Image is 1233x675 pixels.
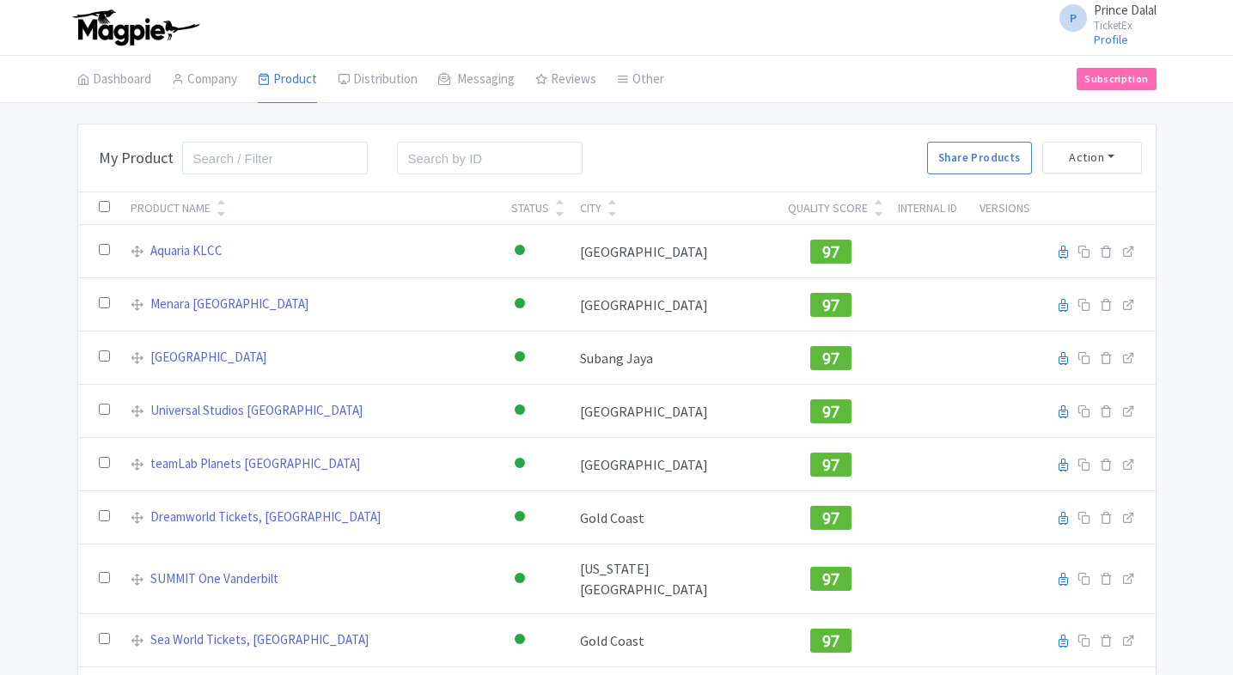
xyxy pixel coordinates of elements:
[617,56,664,104] a: Other
[150,348,266,368] a: [GEOGRAPHIC_DATA]
[570,491,778,544] td: Gold Coast
[1049,3,1157,31] a: P Prince Dalal TicketEx
[1094,20,1157,31] small: TicketEx
[1094,2,1157,18] span: Prince Dalal
[822,296,840,314] span: 97
[788,199,868,217] div: Quality Score
[570,544,778,614] td: [US_STATE][GEOGRAPHIC_DATA]
[150,630,369,650] a: Sea World Tickets, [GEOGRAPHIC_DATA]
[570,385,778,438] td: [GEOGRAPHIC_DATA]
[511,292,528,317] div: Active
[810,569,852,586] a: 97
[511,345,528,370] div: Active
[511,452,528,477] div: Active
[810,400,852,417] a: 97
[822,570,840,588] span: 97
[570,331,778,385] td: Subang Jaya
[570,278,778,331] td: [GEOGRAPHIC_DATA]
[150,508,381,527] a: Dreamworld Tickets, [GEOGRAPHIC_DATA]
[1094,32,1128,47] a: Profile
[511,239,528,264] div: Active
[1059,4,1087,32] span: P
[822,243,840,261] span: 97
[885,192,970,225] th: Internal ID
[131,199,211,217] div: Product Name
[822,350,840,368] span: 97
[77,56,151,104] a: Dashboard
[969,192,1041,225] th: Versions
[511,628,528,653] div: Active
[810,294,852,311] a: 97
[822,403,840,421] span: 97
[511,199,549,217] div: Status
[927,142,1031,174] a: Share Products
[822,509,840,527] span: 97
[535,56,596,104] a: Reviews
[570,225,778,278] td: [GEOGRAPHIC_DATA]
[810,240,852,258] a: 97
[150,454,360,474] a: teamLab Planets [GEOGRAPHIC_DATA]
[810,507,852,524] a: 97
[822,632,840,650] span: 97
[69,9,202,46] img: logo-ab69f6fb50320c5b225c76a69d11143b.png
[258,56,317,104] a: Product
[511,567,528,592] div: Active
[570,614,778,667] td: Gold Coast
[99,149,174,167] h3: My Product
[1042,142,1142,173] button: Action
[150,295,308,314] a: Menara [GEOGRAPHIC_DATA]
[511,505,528,530] div: Active
[150,569,278,589] a: SUMMIT One Vanderbilt
[397,142,583,174] input: Search by ID
[182,142,369,174] input: Search / Filter
[810,629,852,647] a: 97
[438,56,515,104] a: Messaging
[150,401,363,421] a: Universal Studios [GEOGRAPHIC_DATA]
[1077,68,1156,90] a: Subscription
[338,56,418,104] a: Distribution
[810,453,852,471] a: 97
[172,56,237,104] a: Company
[810,347,852,364] a: 97
[822,456,840,474] span: 97
[150,241,223,261] a: Aquaria KLCC
[511,398,528,423] div: Active
[580,199,601,217] div: City
[570,438,778,491] td: [GEOGRAPHIC_DATA]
